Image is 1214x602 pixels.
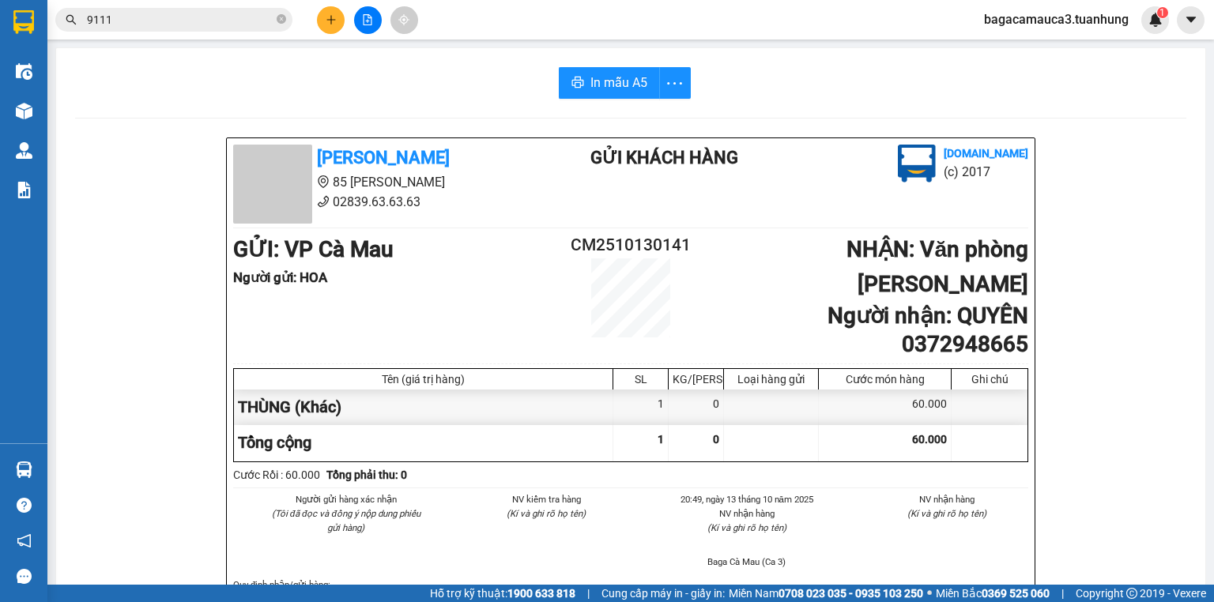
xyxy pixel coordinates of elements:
i: (Tôi đã đọc và đồng ý nộp dung phiếu gửi hàng) [272,508,420,533]
span: ⚪️ [927,590,932,596]
sup: 1 [1157,7,1168,18]
input: Tìm tên, số ĐT hoặc mã đơn [87,11,273,28]
span: Tổng cộng [238,433,311,452]
b: Tổng phải thu: 0 [326,468,407,481]
b: Gửi khách hàng [590,148,738,167]
span: printer [571,76,584,91]
i: (Kí và ghi rõ họ tên) [507,508,586,519]
img: logo-vxr [13,10,34,34]
li: 02839.63.63.63 [233,192,527,212]
span: file-add [362,14,373,25]
strong: 0369 525 060 [982,587,1050,600]
button: caret-down [1177,6,1205,34]
span: 60.000 [912,433,947,446]
span: close-circle [277,13,286,28]
span: In mẫu A5 [590,73,647,92]
i: (Kí và ghi rõ họ tên) [707,522,786,533]
div: THÙNG (Khác) [234,389,613,425]
span: environment [317,175,330,188]
button: more [659,67,691,99]
li: 20:49, ngày 13 tháng 10 năm 2025 [665,492,828,506]
img: warehouse-icon [16,142,32,159]
span: Hỗ trợ kỹ thuật: [430,585,575,602]
span: 1 [1159,7,1165,18]
li: NV kiểm tra hàng [466,492,628,506]
img: warehouse-icon [16,103,32,119]
div: Cước món hàng [823,373,947,386]
strong: 0708 023 035 - 0935 103 250 [779,587,923,600]
li: Baga Cà Mau (Ca 3) [665,555,828,569]
span: notification [17,533,32,548]
img: icon-new-feature [1148,13,1163,27]
li: 85 [PERSON_NAME] [233,172,527,192]
span: Miền Nam [729,585,923,602]
span: close-circle [277,14,286,24]
div: Cước Rồi : 60.000 [233,466,320,483]
div: 0 [669,389,724,425]
span: 1 [658,433,664,446]
img: solution-icon [16,182,32,198]
span: 0 [713,433,719,446]
li: Người gửi hàng xác nhận [265,492,428,506]
button: plus [317,6,345,34]
span: | [587,585,590,602]
span: Cung cấp máy in - giấy in: [601,585,725,602]
span: copyright [1126,588,1137,599]
div: 60.000 [819,389,952,425]
div: Ghi chú [956,373,1024,386]
span: phone [317,195,330,208]
span: plus [326,14,337,25]
span: message [17,569,32,584]
b: NHẬN : Văn phòng [PERSON_NAME] [846,236,1028,297]
span: more [660,73,690,93]
span: Miền Bắc [936,585,1050,602]
img: logo.jpg [898,145,936,182]
i: (Kí và ghi rõ họ tên) [907,508,986,519]
b: Người nhận : QUYÊN 0372948665 [828,303,1028,357]
div: KG/[PERSON_NAME] [673,373,719,386]
span: question-circle [17,498,32,513]
span: bagacamauca3.tuanhung [971,9,1141,29]
b: GỬI : VP Cà Mau [233,236,394,262]
b: Người gửi : HOA [233,269,327,285]
div: 1 [613,389,669,425]
li: NV nhận hàng [665,506,828,521]
div: Tên (giá trị hàng) [238,373,609,386]
button: printerIn mẫu A5 [559,67,660,99]
b: [DOMAIN_NAME] [944,147,1028,160]
li: (c) 2017 [944,162,1028,182]
span: caret-down [1184,13,1198,27]
div: SL [617,373,664,386]
img: warehouse-icon [16,461,32,478]
li: NV nhận hàng [866,492,1029,506]
span: | [1061,585,1064,602]
img: warehouse-icon [16,63,32,80]
button: file-add [354,6,382,34]
h2: CM2510130141 [564,232,697,258]
button: aim [390,6,418,34]
strong: 1900 633 818 [507,587,575,600]
span: search [66,14,77,25]
b: [PERSON_NAME] [317,148,450,167]
div: Loại hàng gửi [728,373,814,386]
span: aim [398,14,409,25]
